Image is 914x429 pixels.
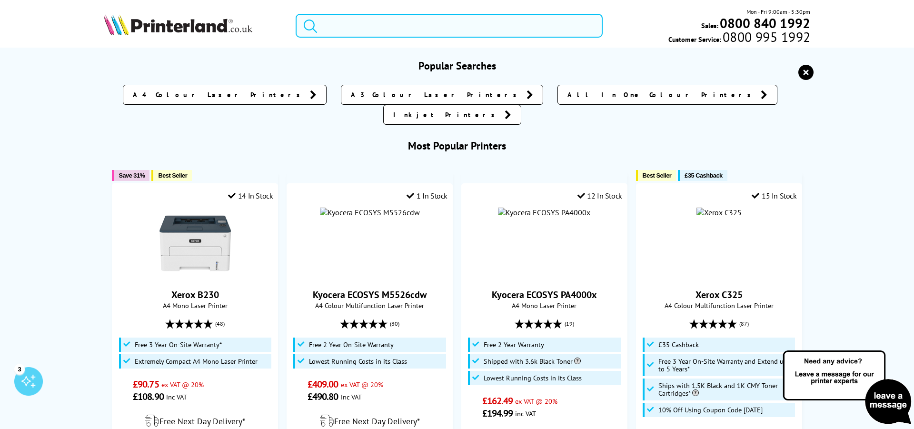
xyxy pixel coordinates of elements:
img: Kyocera ECOSYS PA4000x [498,208,590,217]
img: Printerland Logo [104,14,252,35]
div: 14 In Stock [228,191,273,200]
span: Customer Service: [668,32,810,44]
span: Inkjet Printers [393,110,500,120]
span: £194.99 [482,407,513,419]
a: Xerox B230 [171,289,219,301]
img: Xerox C325 [696,208,742,217]
span: Free 3 Year On-Site Warranty* [135,341,222,349]
div: 1 In Stock [407,191,447,200]
span: Save 31% [119,172,145,179]
a: All In One Colour Printers [557,85,777,105]
h3: Popular Searches [104,59,811,72]
span: £90.75 [133,378,159,390]
img: Open Live Chat window [781,349,914,427]
span: (80) [390,315,399,333]
span: inc VAT [341,392,362,401]
span: Extremely Compact A4 Mono Laser Printer [135,358,258,365]
span: Free 3 Year On-Site Warranty and Extend up to 5 Years* [658,358,793,373]
span: A4 Mono Laser Printer [467,301,622,310]
img: Kyocera ECOSYS M5526cdw [320,208,420,217]
a: Printerland Logo [104,14,284,37]
h3: Most Popular Printers [104,139,811,152]
span: inc VAT [515,409,536,418]
span: A3 Colour Laser Printers [351,90,522,100]
a: Xerox C325 [695,289,743,301]
span: £409.00 [308,378,338,390]
a: 0800 840 1992 [718,19,810,28]
div: 12 In Stock [577,191,622,200]
button: Best Seller [636,170,676,181]
span: Lowest Running Costs in its Class [309,358,407,365]
b: 0800 840 1992 [720,14,810,32]
a: Kyocera ECOSYS PA4000x [492,289,597,301]
span: £35 Cashback [658,341,699,349]
span: All In One Colour Printers [567,90,756,100]
a: Inkjet Printers [383,105,521,125]
span: 0800 995 1992 [721,32,810,41]
button: Save 31% [112,170,149,181]
span: A4 Colour Laser Printers [133,90,305,100]
div: 3 [14,364,25,374]
span: ex VAT @ 20% [341,380,383,389]
span: (48) [215,315,225,333]
span: (19) [565,315,574,333]
a: Xerox B230 [159,271,231,281]
span: £490.80 [308,390,338,403]
span: Best Seller [643,172,672,179]
span: Ships with 1.5K Black and 1K CMY Toner Cartridges* [658,382,793,397]
span: £162.49 [482,395,513,407]
button: Best Seller [151,170,192,181]
span: Sales: [701,21,718,30]
span: ex VAT @ 20% [161,380,204,389]
div: 15 In Stock [752,191,796,200]
span: inc VAT [166,392,187,401]
a: A3 Colour Laser Printers [341,85,543,105]
span: Mon - Fri 9:00am - 5:30pm [746,7,810,16]
span: A4 Colour Multifunction Laser Printer [641,301,797,310]
img: Xerox B230 [159,208,231,279]
span: Shipped with 3.6k Black Toner [484,358,581,365]
span: A4 Colour Multifunction Laser Printer [292,301,447,310]
button: £35 Cashback [678,170,727,181]
span: ex VAT @ 20% [515,397,557,406]
span: Free 2 Year On-Site Warranty [309,341,394,349]
span: £35 Cashback [685,172,722,179]
span: Free 2 Year Warranty [484,341,544,349]
a: Kyocera ECOSYS M5526cdw [313,289,427,301]
span: Best Seller [158,172,187,179]
a: A4 Colour Laser Printers [123,85,327,105]
span: Lowest Running Costs in its Class [484,374,582,382]
span: £108.90 [133,390,164,403]
input: Search product or brand [296,14,603,38]
span: (87) [739,315,749,333]
span: A4 Mono Laser Printer [117,301,273,310]
span: 10% Off Using Coupon Code [DATE] [658,406,763,414]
